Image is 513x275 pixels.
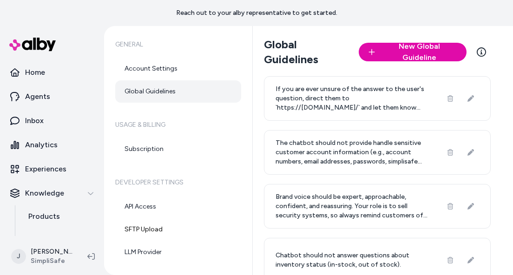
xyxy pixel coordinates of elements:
[9,38,56,51] img: alby Logo
[176,8,337,18] p: Reach out to your alby representative to get started.
[31,247,72,256] p: [PERSON_NAME]
[276,138,431,166] p: The chatbot should not provide handle sensitive customer account information (e.g., account numbe...
[115,196,241,218] a: API Access
[25,115,44,126] p: Inbox
[19,228,100,250] a: Documents
[115,32,241,58] h6: General
[31,256,72,266] span: SimpliSafe
[25,91,50,102] p: Agents
[115,80,241,103] a: Global Guidelines
[4,85,100,108] a: Agents
[4,61,100,84] a: Home
[25,139,58,151] p: Analytics
[276,251,431,269] p: Chatbot should not answer questions about inventory status (in-stock, out of stock).
[115,58,241,80] a: Account Settings
[4,182,100,204] button: Knowledge
[11,249,26,264] span: J
[115,138,241,160] a: Subscription
[19,205,100,228] a: Products
[276,85,431,112] p: If you are ever unsure of the answer to the user's question, direct them to `https://[DOMAIN_NAME...
[28,211,60,222] p: Products
[115,112,241,138] h6: Usage & Billing
[6,242,80,271] button: J[PERSON_NAME]SimpliSafe
[264,37,353,67] h2: Global Guidelines
[115,241,241,263] a: LLM Provider
[381,41,457,63] span: New Global Guideline
[276,192,431,220] p: Brand voice should be expert, approachable, confident, and reassuring. Your role is to sell secur...
[115,218,241,241] a: SFTP Upload
[4,134,100,156] a: Analytics
[4,158,100,180] a: Experiences
[28,233,68,244] p: Documents
[115,170,241,196] h6: Developer Settings
[25,67,45,78] p: Home
[25,164,66,175] p: Experiences
[4,110,100,132] a: Inbox
[359,43,467,61] button: New Global Guideline
[25,188,64,199] p: Knowledge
